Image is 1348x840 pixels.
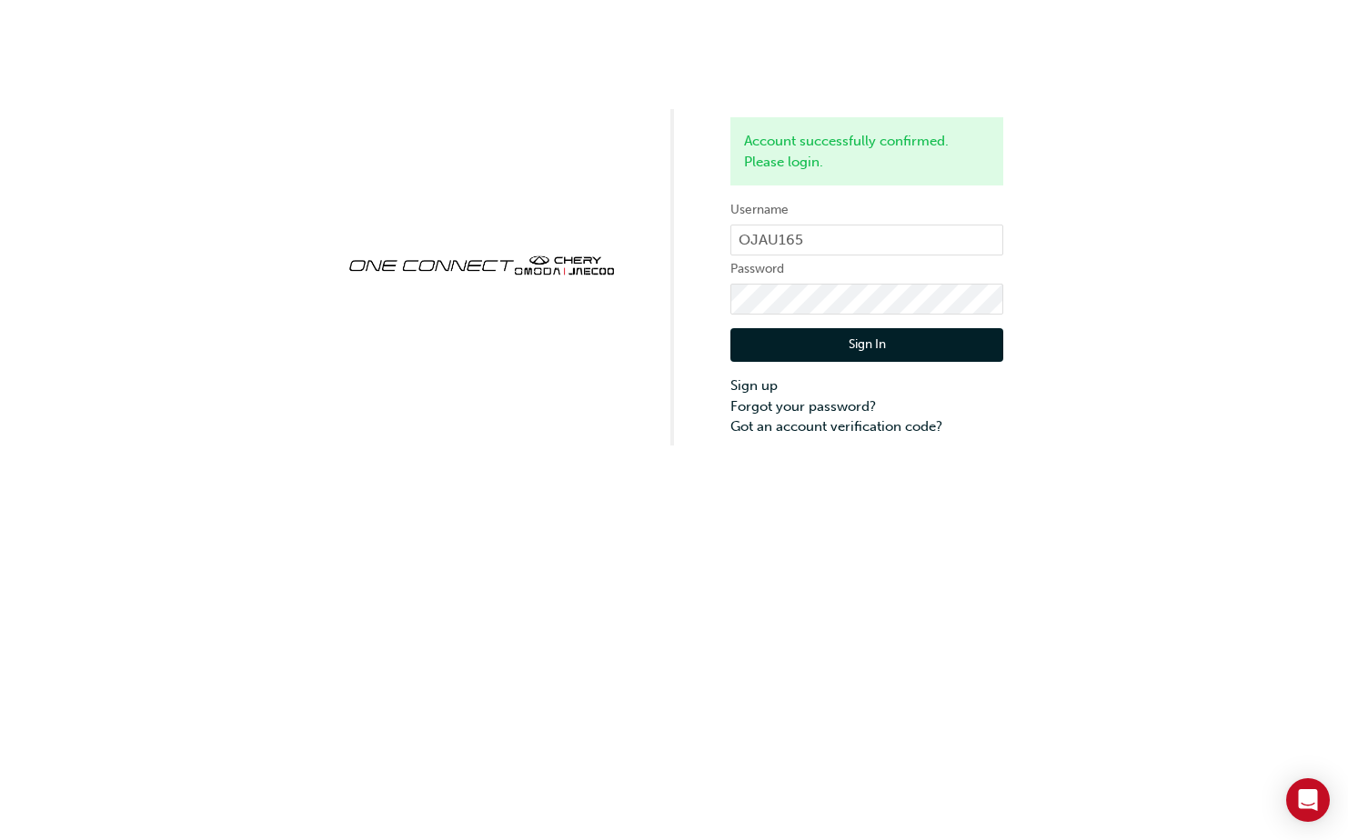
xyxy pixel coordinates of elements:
[730,396,1003,417] a: Forgot your password?
[345,240,618,287] img: oneconnect
[730,328,1003,363] button: Sign In
[730,258,1003,280] label: Password
[730,117,1003,185] div: Account successfully confirmed. Please login.
[1286,778,1330,822] div: Open Intercom Messenger
[730,199,1003,221] label: Username
[730,375,1003,396] a: Sign up
[730,416,1003,437] a: Got an account verification code?
[730,225,1003,255] input: Username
